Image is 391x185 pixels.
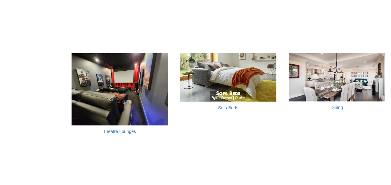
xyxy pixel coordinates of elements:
[218,105,238,110] a: Sofa Beds
[180,53,276,102] img: Sofa Beds
[72,53,168,125] img: Theatre Lounges
[331,105,343,110] a: Dining
[289,53,385,101] img: Dining
[103,129,136,134] a: Theatre Lounges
